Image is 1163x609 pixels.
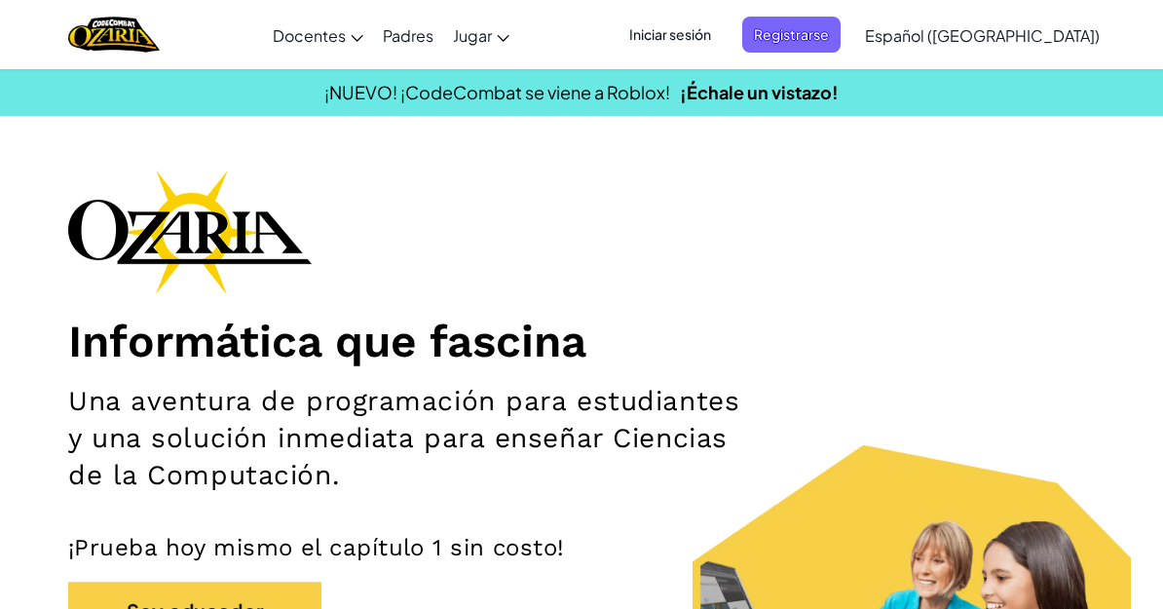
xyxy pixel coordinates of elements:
[443,9,519,61] a: Jugar
[680,81,839,103] a: ¡Échale un vistazo!
[68,170,312,294] img: Ozaria branding logo
[855,9,1109,61] a: Español ([GEOGRAPHIC_DATA])
[68,383,756,494] h2: Una aventura de programación para estudiantes y una solución inmediata para enseñar Ciencias de l...
[324,81,670,103] span: ¡NUEVO! ¡CodeCombat se viene a Roblox!
[273,25,346,46] span: Docentes
[453,25,492,46] span: Jugar
[68,15,159,55] a: Ozaria by CodeCombat logo
[742,17,841,53] button: Registrarse
[373,9,443,61] a: Padres
[68,15,159,55] img: Home
[68,314,1095,368] h1: Informática que fascina
[618,17,723,53] button: Iniciar sesión
[68,533,1095,562] p: ¡Prueba hoy mismo el capítulo 1 sin costo!
[865,25,1100,46] span: Español ([GEOGRAPHIC_DATA])
[263,9,373,61] a: Docentes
